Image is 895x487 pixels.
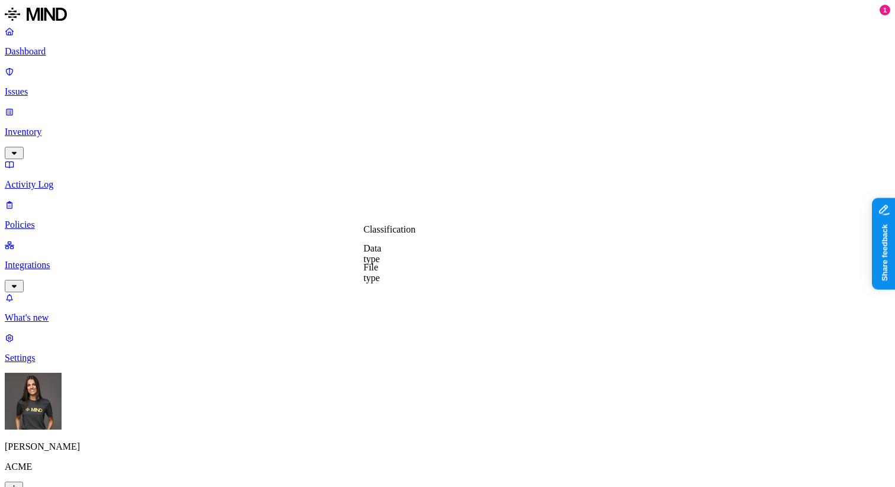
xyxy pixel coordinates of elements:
p: Activity Log [5,179,890,190]
img: Gal Cohen [5,373,62,430]
p: Integrations [5,260,890,270]
a: Issues [5,66,890,97]
p: Issues [5,86,890,97]
img: MIND [5,5,67,24]
p: ACME [5,462,890,472]
a: Policies [5,199,890,230]
a: MIND [5,5,890,26]
a: Activity Log [5,159,890,190]
label: Data type [363,243,381,264]
a: What's new [5,292,890,323]
a: Settings [5,333,890,363]
p: Policies [5,220,890,230]
label: File type [363,262,380,283]
a: Integrations [5,240,890,291]
p: What's new [5,312,890,323]
a: Dashboard [5,26,890,57]
p: Inventory [5,127,890,137]
p: Settings [5,353,890,363]
label: Classification [363,224,416,234]
a: Inventory [5,107,890,157]
p: Dashboard [5,46,890,57]
div: 1 [880,5,890,15]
